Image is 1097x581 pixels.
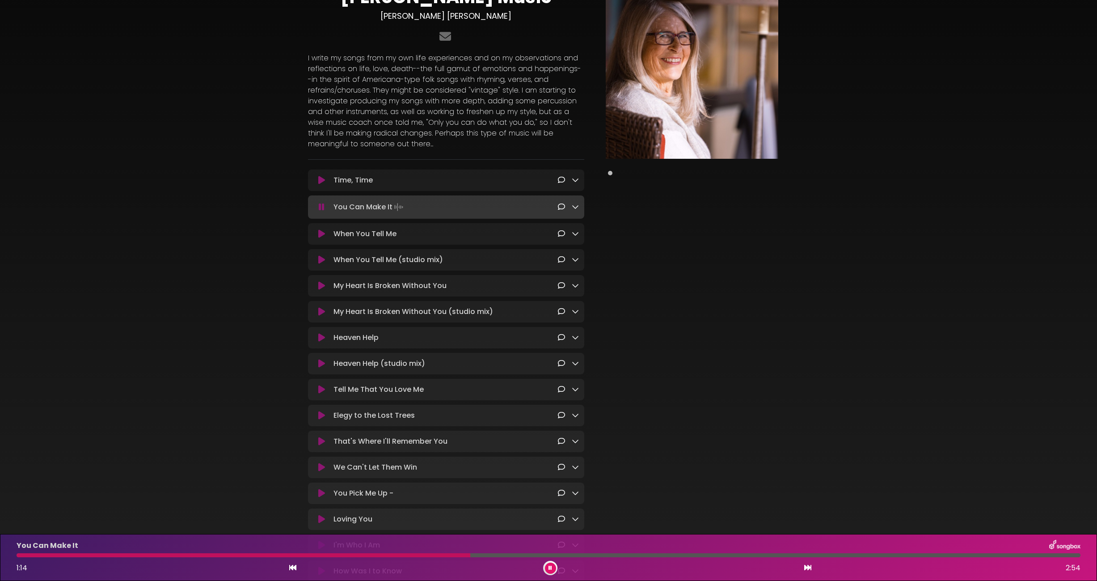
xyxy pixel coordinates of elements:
span: 1:14 [17,563,27,573]
h3: [PERSON_NAME] [PERSON_NAME] [308,11,584,21]
p: Heaven Help (studio mix) [333,358,425,369]
img: waveform4.gif [392,201,405,213]
p: When You Tell Me (studio mix) [333,254,443,265]
p: I write my songs from my own life experiences and on my observations and reflections on life, lov... [308,53,584,149]
p: Tell Me That You Love Me [333,384,424,395]
p: Heaven Help [333,332,379,343]
p: We Can't Let Them Win [333,462,417,473]
img: songbox-logo-white.png [1049,540,1080,551]
p: You Can Make It [333,201,405,213]
p: My Heart Is Broken Without You (studio mix) [333,306,493,317]
p: You Can Make It [17,540,78,551]
span: 2:54 [1066,563,1080,573]
p: My Heart Is Broken Without You [333,280,447,291]
p: Time, Time [333,175,373,186]
p: Elegy to the Lost Trees [333,410,415,421]
p: That's Where I'll Remember You [333,436,447,447]
p: You Pick Me Up - [333,488,393,499]
p: Loving You [333,514,372,525]
p: When You Tell Me [333,229,397,239]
